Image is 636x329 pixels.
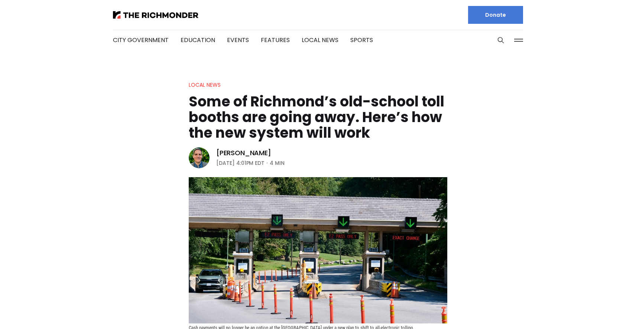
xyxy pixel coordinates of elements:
[189,147,210,168] img: Graham Moomaw
[189,81,221,89] a: Local News
[113,36,169,44] a: City Government
[216,148,271,157] a: [PERSON_NAME]
[302,36,338,44] a: Local News
[113,11,198,19] img: The Richmonder
[189,177,447,323] img: Some of Richmond’s old-school toll booths are going away. Here’s how the new system will work
[573,293,636,329] iframe: portal-trigger
[227,36,249,44] a: Events
[189,94,447,141] h1: Some of Richmond’s old-school toll booths are going away. Here’s how the new system will work
[495,35,506,46] button: Search this site
[261,36,290,44] a: Features
[216,159,265,167] time: [DATE] 4:01PM EDT
[468,6,523,24] a: Donate
[270,159,285,167] span: 4 min
[181,36,215,44] a: Education
[350,36,373,44] a: Sports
